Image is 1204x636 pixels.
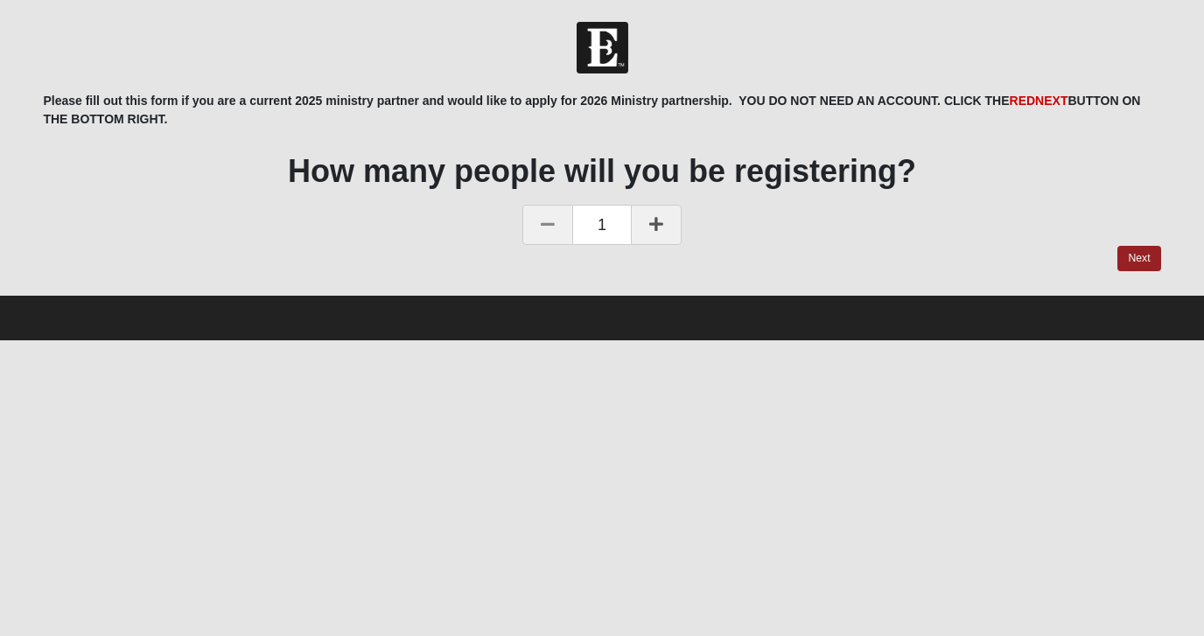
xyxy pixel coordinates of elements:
[43,94,1140,126] b: Please fill out this form if you are a current 2025 ministry partner and would like to apply for ...
[573,205,631,245] span: 1
[43,152,1160,190] h1: How many people will you be registering?
[1010,94,1068,108] font: RED
[1117,246,1160,271] a: Next
[577,22,628,73] img: Church of Eleven22 Logo
[1035,94,1067,108] font: NEXT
